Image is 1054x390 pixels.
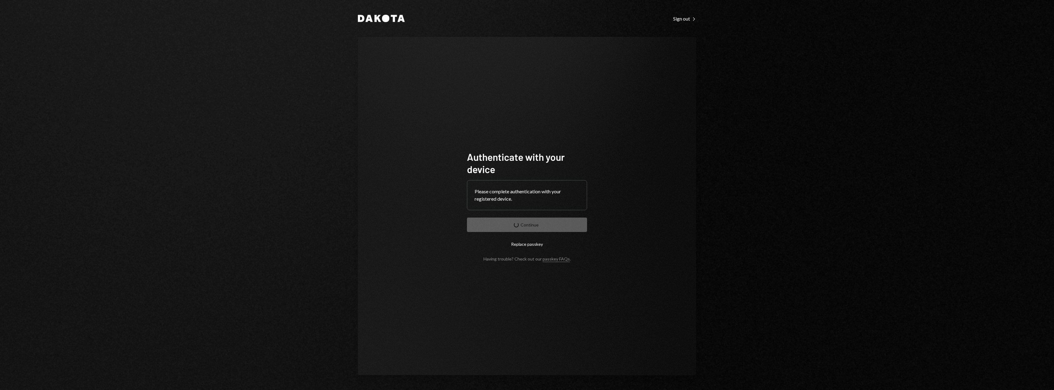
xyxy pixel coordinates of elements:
[475,188,579,203] div: Please complete authentication with your registered device.
[467,237,587,251] button: Replace passkey
[543,256,570,262] a: passkey FAQs
[673,16,696,22] div: Sign out
[467,151,587,175] h1: Authenticate with your device
[673,15,696,22] a: Sign out
[483,256,571,261] div: Having trouble? Check out our .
